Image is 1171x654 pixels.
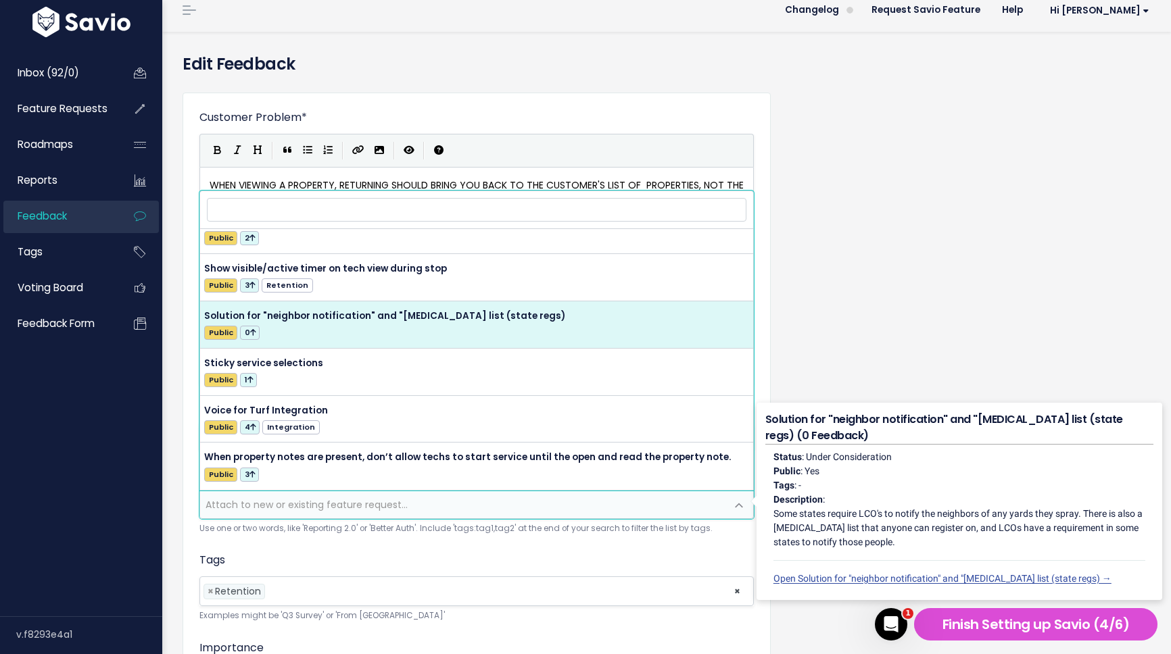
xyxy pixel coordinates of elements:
span: Tags [18,245,43,259]
span: Public [204,326,237,340]
span: WHEN VIEWING A PROPERTY, RETURNING SHOULD BRING YOU BACK TO THE CUSTOMER'S LIST OF PROPERTIES, NO... [210,178,746,209]
i: | [272,142,273,159]
a: Feedback [3,201,112,232]
strong: Tags [773,480,794,490]
h4: Edit Feedback [183,52,1151,76]
span: Reports [18,173,57,187]
label: Customer Problem [199,109,307,126]
strong: Status [773,451,802,462]
span: 2 [240,231,259,245]
a: Feature Requests [3,93,112,124]
label: Tags [199,552,225,568]
span: × [208,584,214,599]
button: Quote [277,141,297,161]
i: | [423,142,425,159]
button: Italic [227,141,247,161]
button: Heading [247,141,268,161]
span: Show visible/active timer on tech view during stop [204,262,447,275]
small: Examples might be 'Q3 Survey' or 'From [GEOGRAPHIC_DATA]' [199,609,754,623]
button: Markdown Guide [429,141,449,161]
h5: Finish Setting up Savio (4/6) [920,614,1151,634]
li: Retention [204,584,265,599]
span: Attach to new or existing feature request... [206,498,408,511]
span: Sticky service selections [204,357,323,370]
a: Voting Board [3,272,112,303]
span: × [734,577,741,605]
span: Public [204,231,237,245]
span: Public [204,278,237,293]
button: Bold [207,141,227,161]
span: Feedback [18,209,67,223]
span: Hi [PERSON_NAME] [1050,5,1149,16]
span: Integration [262,420,319,434]
span: 1 [903,608,913,619]
iframe: Intercom live chat [875,608,907,640]
div: : Under Consideration : Yes : - : [765,445,1153,591]
h4: Solution for "neighbor notification" and "[MEDICAL_DATA] list (state regs) (0 Feedback) [765,411,1153,445]
span: 0 [240,326,260,340]
button: Toggle Preview [399,141,419,161]
span: Changelog [785,5,839,15]
a: Feedback form [3,308,112,339]
span: Public [204,420,237,434]
a: Reports [3,165,112,196]
span: 1 [240,373,257,387]
span: 3 [240,278,259,293]
a: Tags [3,236,112,268]
img: logo-white.9d6f32f41409.svg [29,7,134,37]
span: Voice for Turf Integration [204,404,328,417]
span: Public [204,468,237,482]
span: 4 [240,420,260,434]
a: Roadmaps [3,129,112,160]
span: Solution for "neighbor notification" and "[MEDICAL_DATA] list (state regs) [204,309,565,322]
p: Some states require LCO's to notify the neighbors of any yards they spray. There is also a [MEDIC... [773,507,1145,549]
a: Inbox (92/0) [3,57,112,89]
span: Retention [262,278,312,293]
span: Feature Requests [18,101,107,116]
button: Import an image [369,141,389,161]
button: Generic List [297,141,318,161]
span: Public [204,373,237,387]
span: Voting Board [18,280,83,295]
span: Feedback form [18,316,95,330]
span: 3 [240,468,259,482]
small: Use one or two words, like 'Reporting 2.0' or 'Better Auth'. Include 'tags:tag1,tag2' at the end ... [199,522,754,536]
i: | [393,142,395,159]
a: Open Solution for "neighbor notification" and "[MEDICAL_DATA] list (state regs) → [773,573,1112,584]
span: When property notes are present, don’t allow techs to start service until the open and read the p... [204,451,732,463]
span: Retention [215,584,261,598]
strong: Description [773,494,823,505]
strong: Public [773,466,800,476]
span: Roadmaps [18,137,73,151]
button: Numbered List [318,141,338,161]
i: | [342,142,343,159]
div: v.f8293e4a1 [16,617,162,652]
button: Create Link [348,141,369,161]
span: Inbox (92/0) [18,66,79,80]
